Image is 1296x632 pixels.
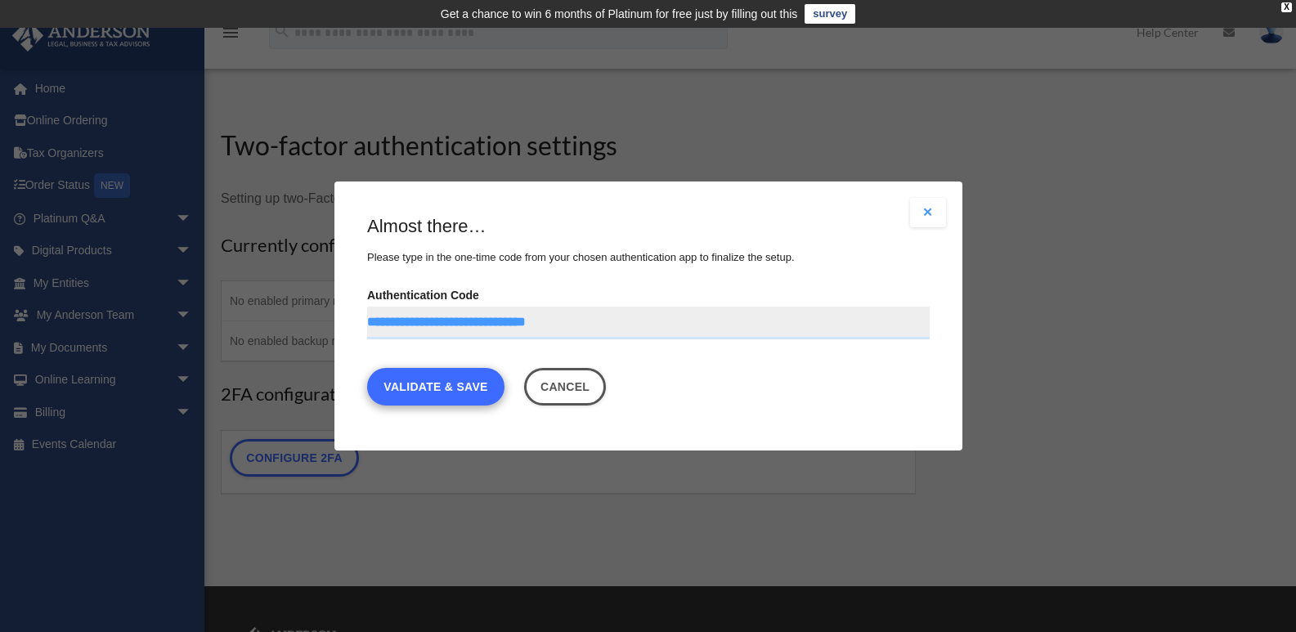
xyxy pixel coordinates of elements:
[367,248,930,267] p: Please type in the one-time code from your chosen authentication app to finalize the setup.
[367,284,930,339] label: Authentication Code
[523,368,606,406] button: Close this dialog window
[910,198,946,227] button: Close modal
[805,4,855,24] a: survey
[1281,2,1292,12] div: close
[441,4,798,24] div: Get a chance to win 6 months of Platinum for free just by filling out this
[367,307,930,339] input: Authentication Code
[367,368,504,406] a: Validate & Save
[367,214,930,240] h3: Almost there…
